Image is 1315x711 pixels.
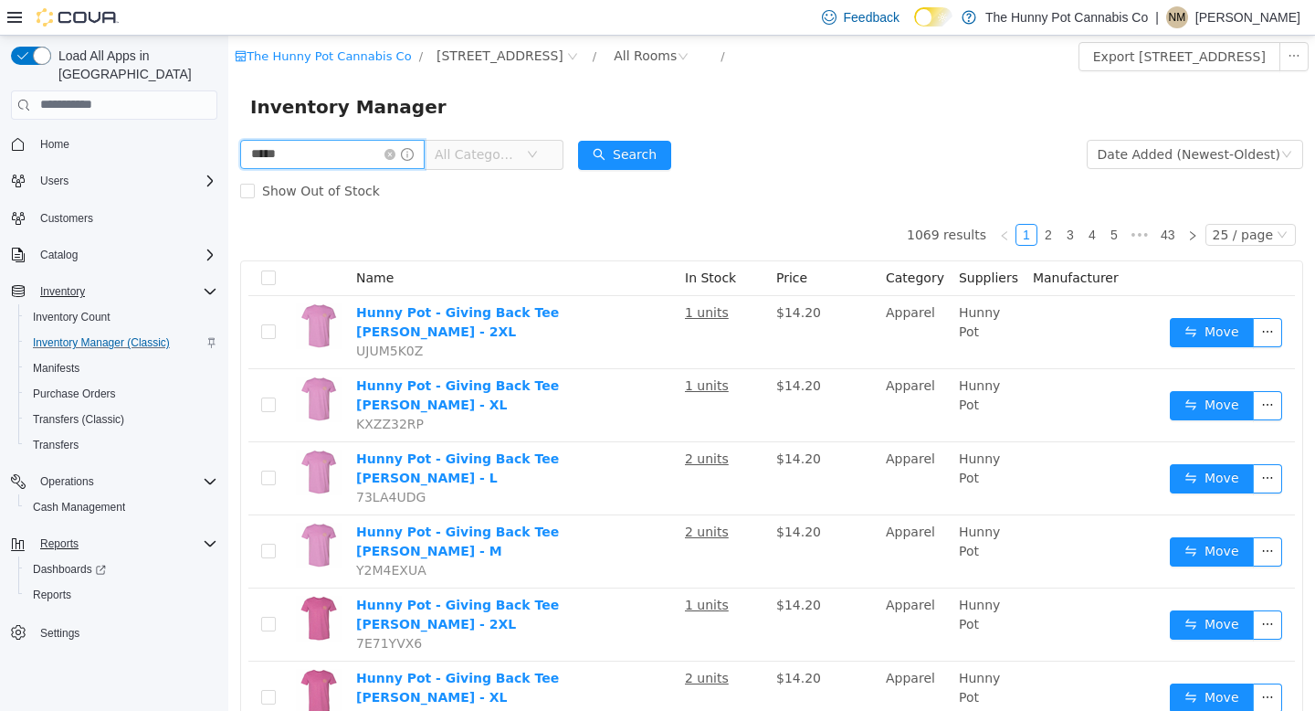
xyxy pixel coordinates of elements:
span: Settings [33,621,217,643]
img: Hunny Pot - Giving Back Tee Heather Orchid - M hero shot [68,487,113,533]
button: Reports [4,531,225,557]
button: icon: ellipsis [1025,429,1054,458]
a: icon: shopThe Hunny Pot Cannabis Co [6,14,183,27]
a: 1 [788,189,808,209]
button: icon: ellipsis [1051,6,1080,36]
button: Inventory Manager (Classic) [18,330,225,355]
span: Home [33,133,217,155]
u: 2 units [457,416,500,430]
span: Reports [33,588,71,602]
a: 4 [854,189,874,209]
img: Hunny Pot - Giving Back Tee Heather Orchid - 2XL hero shot [68,268,113,313]
button: icon: ellipsis [1025,648,1054,677]
a: Transfers (Classic) [26,409,131,430]
span: Purchase Orders [26,383,217,405]
span: Operations [33,471,217,493]
span: Cash Management [26,496,217,518]
span: Transfers (Classic) [33,412,124,427]
li: 3 [831,188,853,210]
a: 2 [810,189,830,209]
a: Hunny Pot - Giving Back Tee [PERSON_NAME] - 2XL [128,562,331,596]
button: Manifests [18,355,225,381]
button: Home [4,131,225,157]
span: NM [1169,6,1186,28]
span: KXZZ32RP [128,381,195,396]
span: Operations [40,474,94,489]
li: 43 [926,188,953,210]
i: icon: down [299,113,310,126]
button: Inventory [33,281,92,302]
span: 7E71YVX6 [128,600,194,615]
span: Cash Management [33,500,125,515]
i: icon: right [959,195,970,206]
span: Inventory Count [33,310,110,324]
img: Hunny Pot - Giving Back Tee Heather Berry - XL hero shot [68,633,113,679]
a: Hunny Pot - Giving Back Tee [PERSON_NAME] - L [128,416,331,450]
span: Purchase Orders [33,387,116,401]
u: 1 units [457,562,500,577]
span: $14.20 [548,562,593,577]
img: Cova [37,8,119,27]
a: Hunny Pot - Giving Back Tee [PERSON_NAME] - XL [128,343,331,377]
img: Hunny Pot - Giving Back Tee Heather Orchid - L hero shot [68,414,113,460]
span: In Stock [457,235,508,249]
i: icon: shop [6,15,18,27]
span: Hunny Pot [731,635,772,669]
a: Purchase Orders [26,383,123,405]
td: Apparel [650,334,723,407]
nav: Complex example [11,123,217,694]
button: Users [33,170,76,192]
span: Dashboards [33,562,106,577]
span: Price [548,235,579,249]
span: Inventory Manager (Classic) [26,332,217,354]
span: Dark Mode [914,27,915,27]
span: Users [33,170,217,192]
li: Previous Page [765,188,787,210]
i: icon: info-circle [173,112,185,125]
span: Name [128,235,165,249]
u: 1 units [457,343,500,357]
button: Catalog [33,244,85,266]
button: Reports [18,582,225,608]
span: $14.20 [548,416,593,430]
i: icon: close-circle [449,16,460,27]
span: Reports [26,584,217,606]
span: $14.20 [548,489,593,504]
button: Export [STREET_ADDRESS] [850,6,1052,36]
button: icon: swapMove [942,648,1026,677]
span: Manufacturer [805,235,890,249]
button: icon: searchSearch [350,105,443,134]
input: Dark Mode [914,7,952,27]
span: Y2M4EXUA [128,527,198,542]
span: Transfers [33,438,79,452]
i: icon: down [1053,113,1064,126]
div: Date Added (Newest-Oldest) [869,105,1052,133]
button: icon: swapMove [942,429,1026,458]
span: KPUTAA6D [128,674,196,688]
span: Reports [33,533,217,555]
button: Reports [33,533,86,555]
li: 2 [809,188,831,210]
button: Customers [4,205,225,231]
td: Apparel [650,260,723,334]
img: Hunny Pot - Giving Back Tee Heather Berry - 2XL hero shot [68,560,113,606]
span: / [191,14,195,27]
span: Transfers [26,434,217,456]
u: 2 units [457,635,500,650]
p: The Hunny Pot Cannabis Co [985,6,1148,28]
span: $14.20 [548,635,593,650]
button: Inventory Count [18,304,225,330]
a: Cash Management [26,496,132,518]
td: Apparel [650,553,723,626]
span: Suppliers [731,235,790,249]
span: Show Out of Stock [26,148,159,163]
span: Customers [40,211,93,226]
span: Settings [40,626,79,641]
button: icon: swapMove [942,502,1026,531]
span: Inventory Manager (Classic) [33,335,170,350]
span: Home [40,137,69,152]
td: Apparel [650,480,723,553]
button: icon: ellipsis [1025,502,1054,531]
span: Hunny Pot [731,343,772,377]
div: Nakisha Mckinley [1166,6,1188,28]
